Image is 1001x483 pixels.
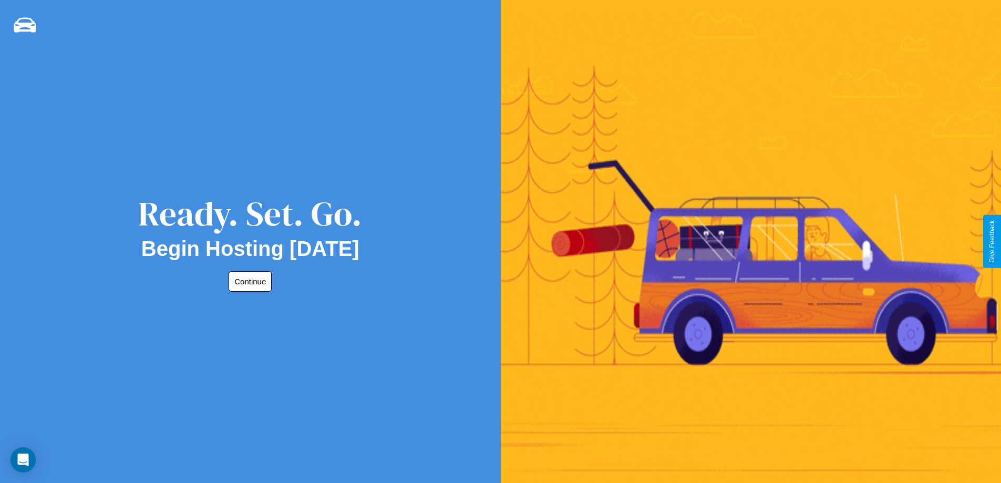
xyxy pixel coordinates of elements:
h2: Begin Hosting [DATE] [141,237,359,261]
div: Ready. Set. Go. [138,190,362,237]
button: Continue [229,271,272,292]
div: Give Feedback [988,220,996,263]
div: Open Intercom Messenger [11,447,36,472]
